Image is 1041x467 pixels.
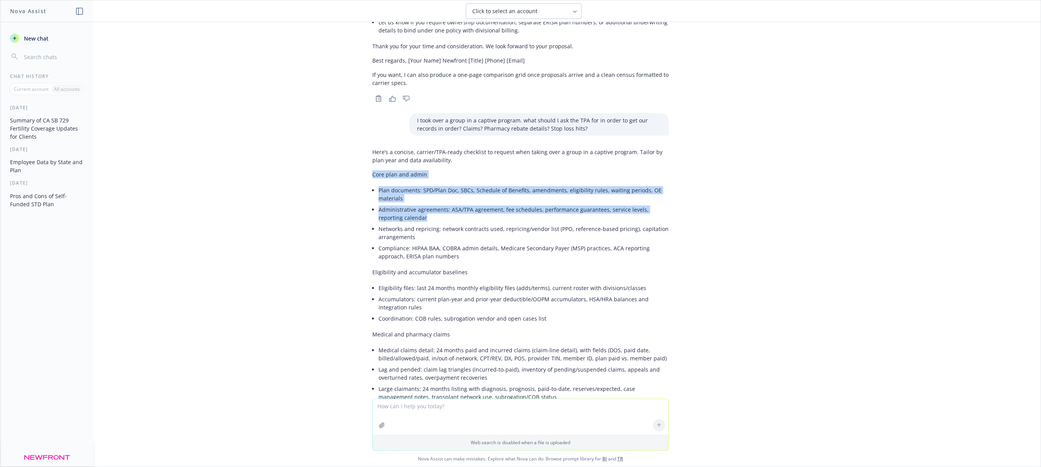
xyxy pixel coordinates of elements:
button: Summary of CA SB 729 Fertility Coverage Updates for Clients [7,114,87,143]
p: Web search is disabled when a file is uploaded [377,439,664,446]
li: Coordination: COB rules, subrogation vendor and open cases list [379,313,669,324]
button: Pros and Cons of Self-Funded STD Plan [7,190,87,211]
div: Chat History [1,73,93,80]
li: Accumulators: current plan-year and prior-year deductible/OOPM accumulators, HSA/HRA balances and... [379,294,669,313]
input: Search chats [22,51,84,62]
button: New chat [7,31,87,45]
li: Administrative agreements: ASA/TPA agreement, fee schedules, performance guarantees, service leve... [379,204,669,223]
p: I took over a group in a captive program. what should I ask the TPA for in order to get our recor... [417,116,661,132]
div: [DATE] [1,180,93,186]
span: Click to select an account [472,7,537,15]
p: Medical and pharmacy claims [372,330,669,338]
li: Large claimants: 24 months listing with diagnosis, prognosis, paid-to-date, reserves/expected, ca... [379,383,669,402]
svg: Copy to clipboard [375,95,382,102]
button: Employee Data by State and Plan [7,156,87,177]
div: [DATE] [1,146,93,153]
span: New chat [22,34,49,42]
button: Click to select an account [466,3,581,19]
p: Thank you for your time and consideration. We look forward to your proposal. [372,42,669,50]
a: TR [617,455,623,462]
span: Nova Assist can make mistakes. Explore what Nova can do: Browse prompt library for and [3,451,1038,467]
p: Best regards, [Your Name] Newfront [Title] [Phone] [Email] [372,56,669,65]
li: Medical claims detail: 24 months paid and incurred claims (claim-line detail), with fields (DOS, ... [379,345,669,364]
p: Here’s a concise, carrier/TPA-ready checklist to request when taking over a group in a captive pr... [372,148,669,164]
li: Plan documents: SPD/Plan Doc, SBCs, Schedule of Benefits, amendments, eligibility rules, waiting ... [379,185,669,204]
li: Eligibility files: last 24 months monthly eligibility files (adds/terms), current roster with div... [379,282,669,294]
li: Let us know if you require ownership documentation, separate ERISA plan numbers, or additional un... [379,17,669,36]
p: Current account [14,86,49,92]
a: BI [602,455,607,462]
p: Core plan and admin [372,170,669,178]
li: Networks and repricing: network contracts used, repricing/vendor list (PPO, reference-based prici... [379,223,669,243]
div: [DATE] [1,104,93,111]
button: Thumbs down [400,93,412,104]
li: Lag and pended: claim lag triangles (incurred-to-paid), inventory of pending/suspended claims, ap... [379,364,669,383]
li: Compliance: HIPAA BAA, COBRA admin details, Medicare Secondary Payer (MSP) practices, ACA reporti... [379,243,669,262]
p: All accounts [54,86,80,92]
h1: Nova Assist [10,7,46,15]
p: If you want, I can also produce a one-page comparison grid once proposals arrive and a clean cens... [372,71,669,87]
p: Eligibility and accumulator baselines [372,268,669,276]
